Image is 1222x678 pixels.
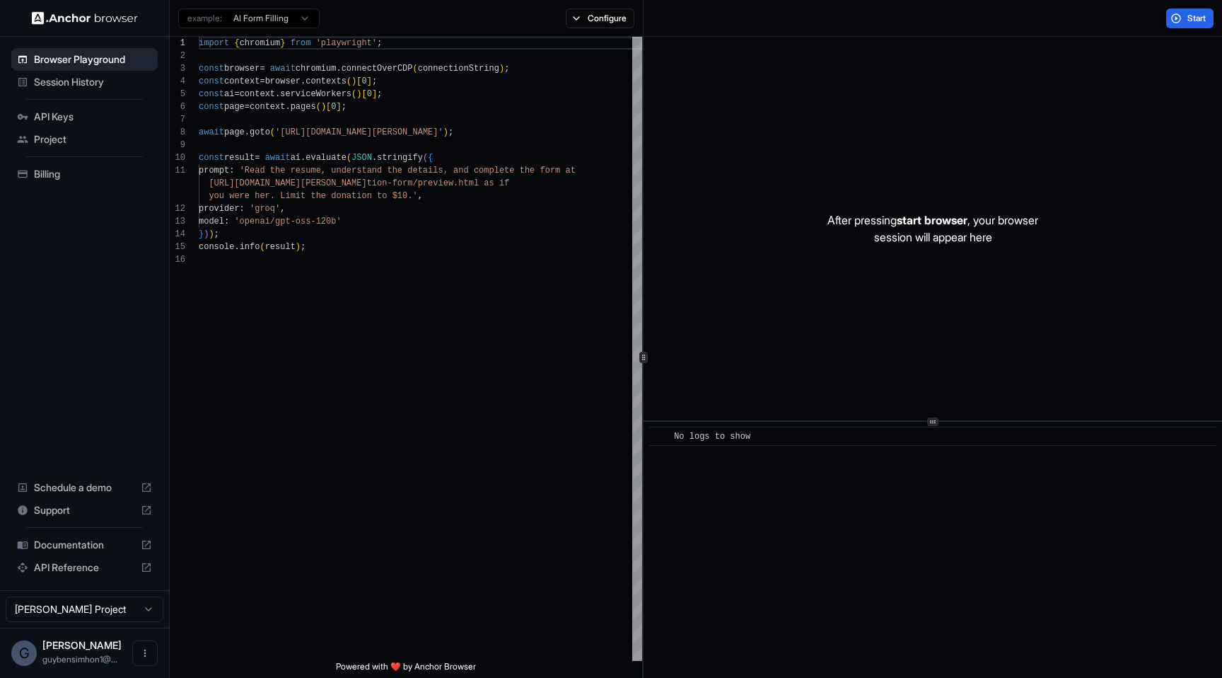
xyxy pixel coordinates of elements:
span: await [270,64,296,74]
span: you were her. Limit the donation to $10.' [209,191,417,201]
span: page [224,127,245,137]
span: tion-form/preview.html as if [367,178,510,188]
span: = [260,76,264,86]
div: 15 [170,241,185,253]
span: const [199,64,224,74]
span: browser [224,64,260,74]
div: API Keys [11,105,158,128]
div: 10 [170,151,185,164]
span: Project [34,132,152,146]
span: . [234,242,239,252]
span: [URL][DOMAIN_NAME][PERSON_NAME] [209,178,366,188]
span: Documentation [34,538,135,552]
span: from [291,38,311,48]
span: ; [342,102,347,112]
img: Anchor Logo [32,11,138,25]
span: ] [336,102,341,112]
span: goto [250,127,270,137]
div: 8 [170,126,185,139]
span: : [240,204,245,214]
div: 6 [170,100,185,113]
span: Session History [34,75,152,89]
span: start browser [897,213,967,227]
div: 12 [170,202,185,215]
span: ; [377,38,382,48]
span: ] [372,89,377,99]
span: browser [265,76,301,86]
div: 1 [170,37,185,50]
span: . [245,127,250,137]
span: API Reference [34,561,135,575]
span: ) [443,127,448,137]
span: result [224,153,255,163]
span: Schedule a demo [34,481,135,495]
div: Session History [11,71,158,93]
p: After pressing , your browser session will appear here [827,212,1038,246]
div: Schedule a demo [11,476,158,499]
span: , [418,191,423,201]
span: await [199,127,224,137]
div: Documentation [11,534,158,556]
span: . [336,64,341,74]
div: Project [11,128,158,151]
button: Start [1166,8,1214,28]
span: { [428,153,433,163]
span: stringify [377,153,423,163]
span: contexts [305,76,347,86]
span: ( [270,127,275,137]
span: [ [361,89,366,99]
span: info [240,242,260,252]
span: [ [356,76,361,86]
span: await [265,153,291,163]
span: 'openai/gpt-oss-120b' [234,217,341,226]
div: Support [11,499,158,522]
span: Support [34,503,135,517]
span: console [199,242,234,252]
div: 16 [170,253,185,266]
div: 5 [170,88,185,100]
span: } [280,38,285,48]
div: 11 [170,164,185,177]
span: API Keys [34,110,152,124]
span: const [199,153,224,163]
span: Start [1187,13,1207,24]
span: ; [372,76,377,86]
span: '[URL][DOMAIN_NAME][PERSON_NAME]' [275,127,443,137]
span: ; [377,89,382,99]
span: result [265,242,296,252]
span: = [234,89,239,99]
div: 13 [170,215,185,228]
span: [ [326,102,331,112]
span: const [199,89,224,99]
span: 'playwright' [316,38,377,48]
span: { [234,38,239,48]
span: Guy Ben Simhon [42,639,122,651]
span: import [199,38,229,48]
span: const [199,76,224,86]
div: API Reference [11,556,158,579]
span: ( [316,102,321,112]
span: ) [356,89,361,99]
span: 0 [361,76,366,86]
span: model [199,217,224,226]
button: Open menu [132,640,158,666]
span: 'Read the resume, understand the details, and comp [240,166,494,176]
div: G [11,640,37,666]
span: , [280,204,285,214]
div: 14 [170,228,185,241]
button: Configure [566,8,634,28]
span: ) [209,229,214,239]
span: ) [351,76,356,86]
span: ) [321,102,326,112]
span: . [301,76,305,86]
span: provider [199,204,240,214]
span: : [229,166,234,176]
span: ; [214,229,219,239]
span: ; [448,127,453,137]
span: ) [204,229,209,239]
span: ai [291,153,301,163]
span: evaluate [305,153,347,163]
div: 2 [170,50,185,62]
span: = [245,102,250,112]
span: ] [367,76,372,86]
